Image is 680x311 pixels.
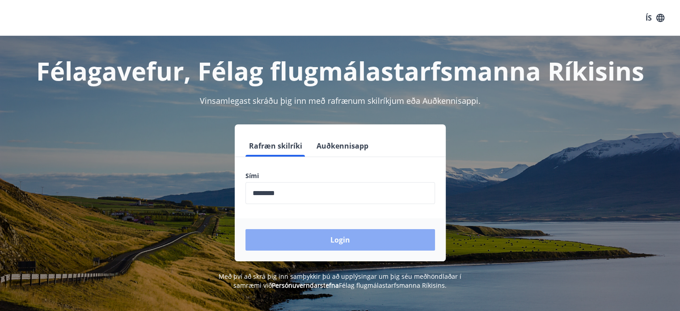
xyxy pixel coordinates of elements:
[245,229,435,251] button: Login
[29,54,651,88] h1: Félagavefur, Félag flugmálastarfsmanna Ríkisins
[245,171,435,180] label: Sími
[219,272,461,290] span: Með því að skrá þig inn samþykkir þú að upplýsingar um þig séu meðhöndlaðar í samræmi við Félag f...
[641,10,669,26] button: ÍS
[272,281,339,290] a: Persónuverndarstefna
[245,135,306,157] button: Rafræn skilríki
[313,135,372,157] button: Auðkennisapp
[200,95,481,106] span: Vinsamlegast skráðu þig inn með rafrænum skilríkjum eða Auðkennisappi.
